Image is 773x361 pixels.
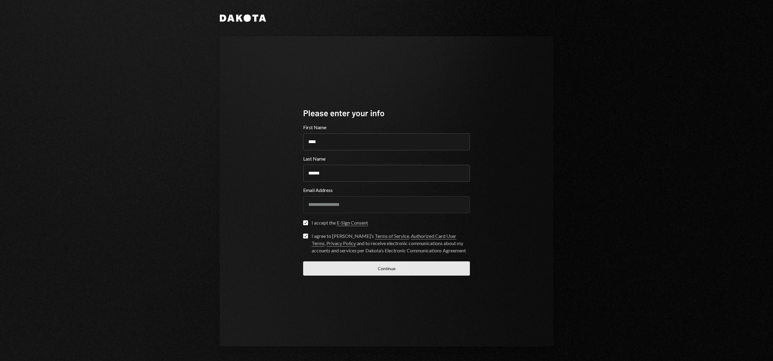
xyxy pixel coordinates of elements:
[303,234,308,238] button: I agree to [PERSON_NAME]’s Terms of Service, Authorized Card User Terms, Privacy Policy and to re...
[303,124,470,131] label: First Name
[303,261,470,276] button: Continue
[326,240,356,247] a: Privacy Policy
[312,232,470,254] div: I agree to [PERSON_NAME]’s , , and to receive electronic communications about my accounts and ser...
[303,107,470,119] div: Please enter your info
[312,219,368,226] div: I accept the
[303,220,308,225] button: I accept the E-Sign Consent
[303,155,470,162] label: Last Name
[375,233,409,239] a: Terms of Service
[303,187,470,194] label: Email Address
[337,220,368,226] a: E-Sign Consent
[312,233,456,247] a: Authorized Card User Terms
